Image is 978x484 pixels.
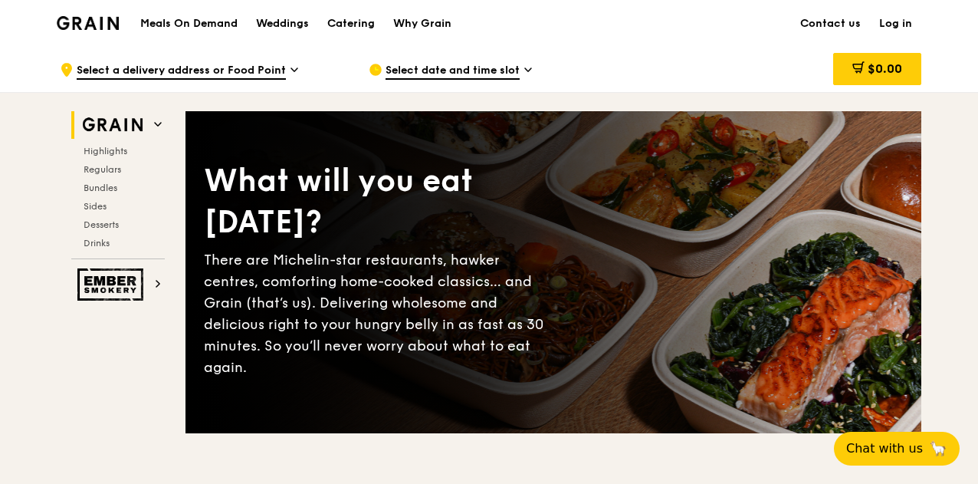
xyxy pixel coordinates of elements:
[204,249,553,378] div: There are Michelin-star restaurants, hawker centres, comforting home-cooked classics… and Grain (...
[77,268,148,301] img: Ember Smokery web logo
[84,146,127,156] span: Highlights
[870,1,921,47] a: Log in
[834,432,960,466] button: Chat with us🦙
[327,1,375,47] div: Catering
[204,160,553,243] div: What will you eat [DATE]?
[393,1,451,47] div: Why Grain
[846,440,923,458] span: Chat with us
[84,183,117,193] span: Bundles
[929,440,947,458] span: 🦙
[247,1,318,47] a: Weddings
[77,63,286,80] span: Select a delivery address or Food Point
[386,63,520,80] span: Select date and time slot
[868,61,902,76] span: $0.00
[84,201,107,212] span: Sides
[384,1,461,47] a: Why Grain
[84,164,121,175] span: Regulars
[791,1,870,47] a: Contact us
[77,111,148,139] img: Grain web logo
[140,16,238,31] h1: Meals On Demand
[318,1,384,47] a: Catering
[57,16,119,30] img: Grain
[84,219,119,230] span: Desserts
[84,238,110,249] span: Drinks
[256,1,309,47] div: Weddings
